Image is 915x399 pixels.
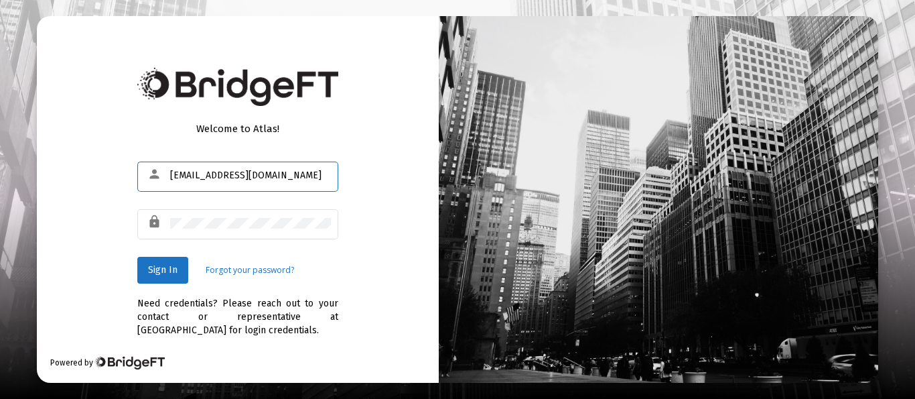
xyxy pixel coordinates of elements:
span: Sign In [148,264,178,276]
a: Forgot your password? [206,264,294,277]
img: Bridge Financial Technology Logo [94,356,165,369]
input: Email or Username [170,170,331,181]
button: Sign In [137,257,188,284]
mat-icon: person [147,166,163,182]
div: Welcome to Atlas! [137,122,338,135]
mat-icon: lock [147,214,163,230]
img: Bridge Financial Technology Logo [137,68,338,106]
div: Powered by [50,356,165,369]
div: Need credentials? Please reach out to your contact or representative at [GEOGRAPHIC_DATA] for log... [137,284,338,337]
